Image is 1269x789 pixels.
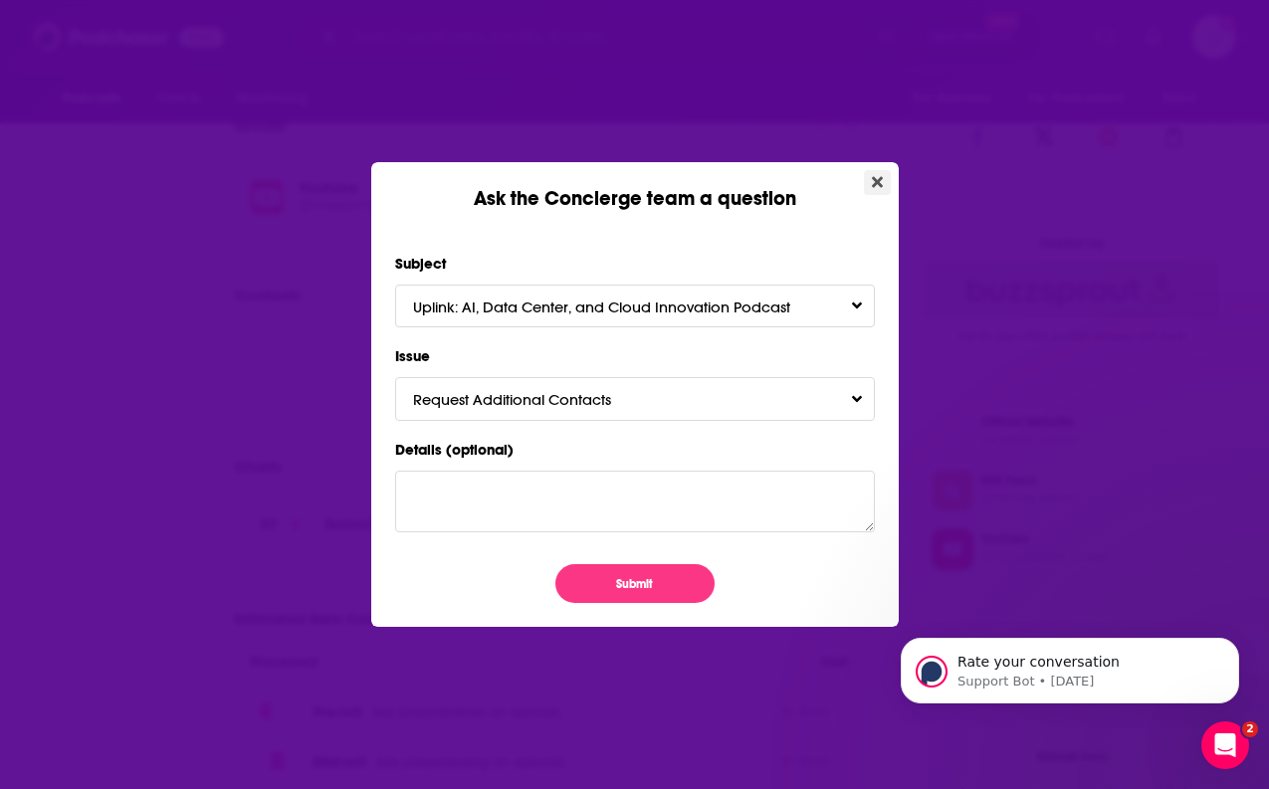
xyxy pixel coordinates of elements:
iframe: Intercom live chat [1201,721,1249,769]
span: Request Additional Contacts [413,390,651,409]
button: Request Additional ContactsToggle Pronoun Dropdown [395,377,875,420]
span: 2 [1242,721,1258,737]
button: Close [864,170,891,195]
button: Uplink: AI, Data Center, and Cloud Innovation PodcastToggle Pronoun Dropdown [395,285,875,327]
div: Ask the Concierge team a question [371,162,899,211]
label: Issue [395,343,875,369]
span: Uplink: AI, Data Center, and Cloud Innovation Podcast [413,297,830,316]
label: Subject [395,251,875,277]
label: Details (optional) [395,437,875,463]
button: Submit [555,564,715,603]
iframe: Intercom notifications message [871,596,1269,735]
